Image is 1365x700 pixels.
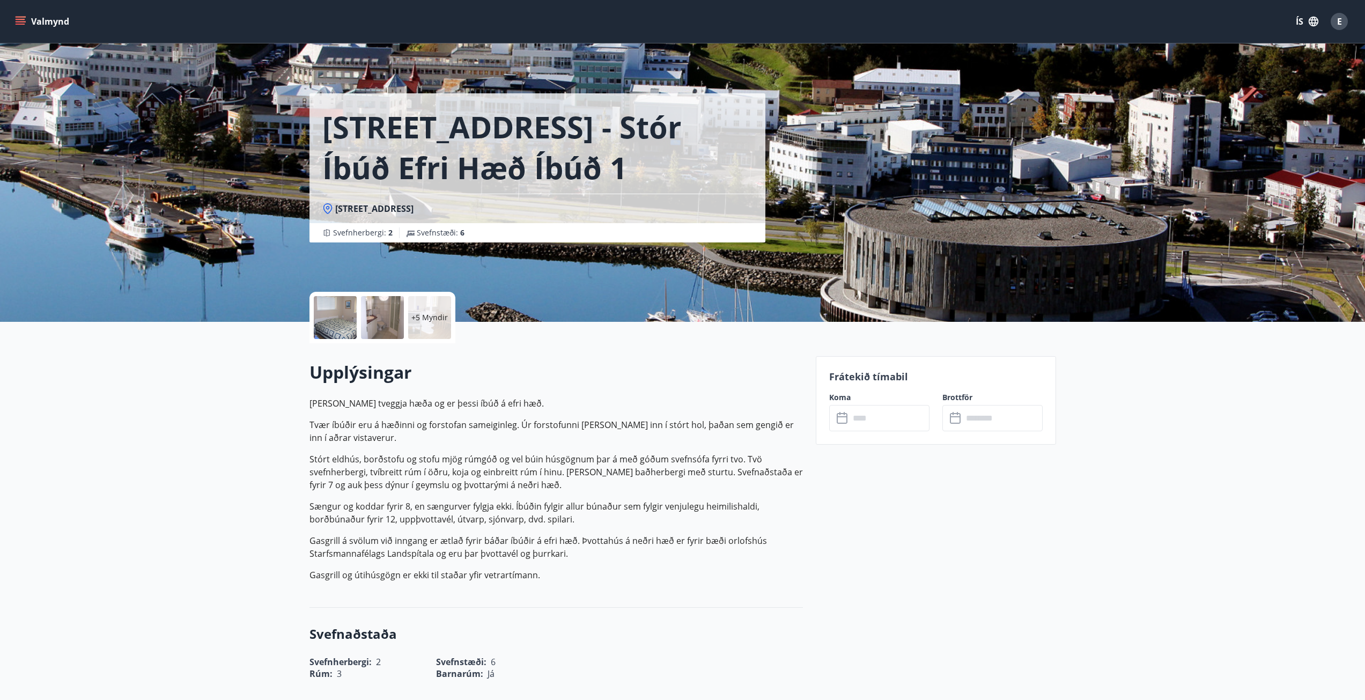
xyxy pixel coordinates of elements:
label: Brottför [942,392,1043,403]
span: Barnarúm : [436,668,483,680]
span: Já [488,668,495,680]
p: Gasgrill á svölum við inngang er ætlað fyrir báðar íbúðir á efri hæð. Þvottahús á neðri hæð er fy... [309,534,803,560]
span: E [1337,16,1342,27]
button: ÍS [1290,12,1324,31]
h3: Svefnaðstaða [309,625,803,643]
span: Svefnstæði : [417,227,464,238]
p: Gasgrill og útihúsgögn er ekki til staðar yfir vetrartímann. [309,569,803,581]
h1: [STREET_ADDRESS] - Stór íbúð efri hæð íbúð 1 [322,106,752,188]
button: menu [13,12,73,31]
p: [PERSON_NAME] tveggja hæða og er þessi íbúð á efri hæð. [309,397,803,410]
h2: Upplýsingar [309,360,803,384]
span: Svefnherbergi : [333,227,393,238]
p: Sængur og koddar fyrir 8, en sængurver fylgja ekki. Íbúðin fylgir allur búnaður sem fylgir venjul... [309,500,803,526]
button: E [1326,9,1352,34]
span: 3 [337,668,342,680]
span: 2 [388,227,393,238]
label: Koma [829,392,929,403]
p: Tvær íbúðir eru á hæðinni og forstofan sameiginleg. Úr forstofunni [PERSON_NAME] inn í stórt hol,... [309,418,803,444]
p: Stórt eldhús, borðstofu og stofu mjög rúmgóð og vel búin húsgögnum þar á með góðum svefnsófa fyrr... [309,453,803,491]
span: 6 [460,227,464,238]
p: Frátekið tímabil [829,370,1043,384]
p: +5 Myndir [411,312,448,323]
span: Rúm : [309,668,333,680]
span: [STREET_ADDRESS] [335,203,414,215]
